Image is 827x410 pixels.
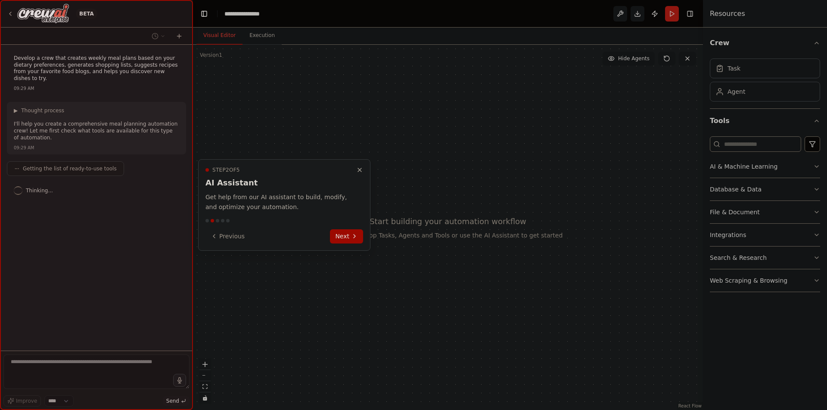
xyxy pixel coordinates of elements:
[198,8,210,20] button: Hide left sidebar
[205,177,353,189] h3: AI Assistant
[205,229,250,244] button: Previous
[212,166,240,173] span: Step 2 of 5
[354,165,365,175] button: Close walkthrough
[205,192,353,212] p: Get help from our AI assistant to build, modify, and optimize your automation.
[330,229,363,244] button: Next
